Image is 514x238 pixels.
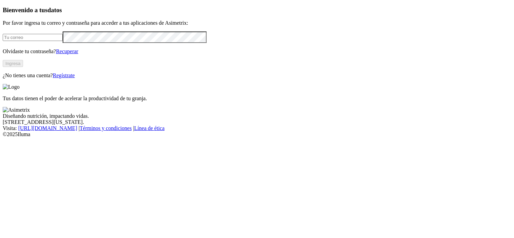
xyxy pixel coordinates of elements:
[18,125,77,131] a: [URL][DOMAIN_NAME]
[3,119,511,125] div: [STREET_ADDRESS][US_STATE].
[3,125,511,131] div: Visita : | |
[3,48,511,55] p: Olvidaste tu contraseña?
[3,107,30,113] img: Asimetrix
[3,60,23,67] button: Ingresa
[80,125,132,131] a: Términos y condiciones
[53,72,75,78] a: Regístrate
[134,125,165,131] a: Línea de ética
[3,113,511,119] div: Diseñando nutrición, impactando vidas.
[3,84,20,90] img: Logo
[3,6,511,14] h3: Bienvenido a tus
[3,34,63,41] input: Tu correo
[3,72,511,79] p: ¿No tienes una cuenta?
[3,95,511,102] p: Tus datos tienen el poder de acelerar la productividad de tu granja.
[47,6,62,14] span: datos
[3,20,511,26] p: Por favor ingresa tu correo y contraseña para acceder a tus aplicaciones de Asimetrix:
[56,48,78,54] a: Recuperar
[3,131,511,137] div: © 2025 Iluma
